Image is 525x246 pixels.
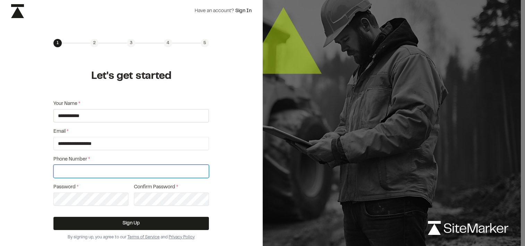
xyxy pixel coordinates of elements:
[428,221,508,235] img: logo-white-rebrand.svg
[195,7,252,15] div: Have an account?
[53,156,209,163] label: Phone Number
[127,39,135,47] div: 3
[127,234,160,240] button: Terms of Service
[235,9,252,13] a: Sign In
[53,69,209,83] h1: Let's get started
[53,234,209,240] div: By signing up, you agree to our and
[53,128,209,136] label: Email
[11,4,24,18] img: icon-black-rebrand.svg
[53,39,62,47] div: 1
[169,234,195,240] button: Privacy Policy
[53,183,128,191] label: Password
[134,183,209,191] label: Confirm Password
[53,217,209,230] button: Sign Up
[90,39,99,47] div: 2
[53,100,209,108] label: Your Name
[201,39,209,47] div: 5
[164,39,172,47] div: 4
